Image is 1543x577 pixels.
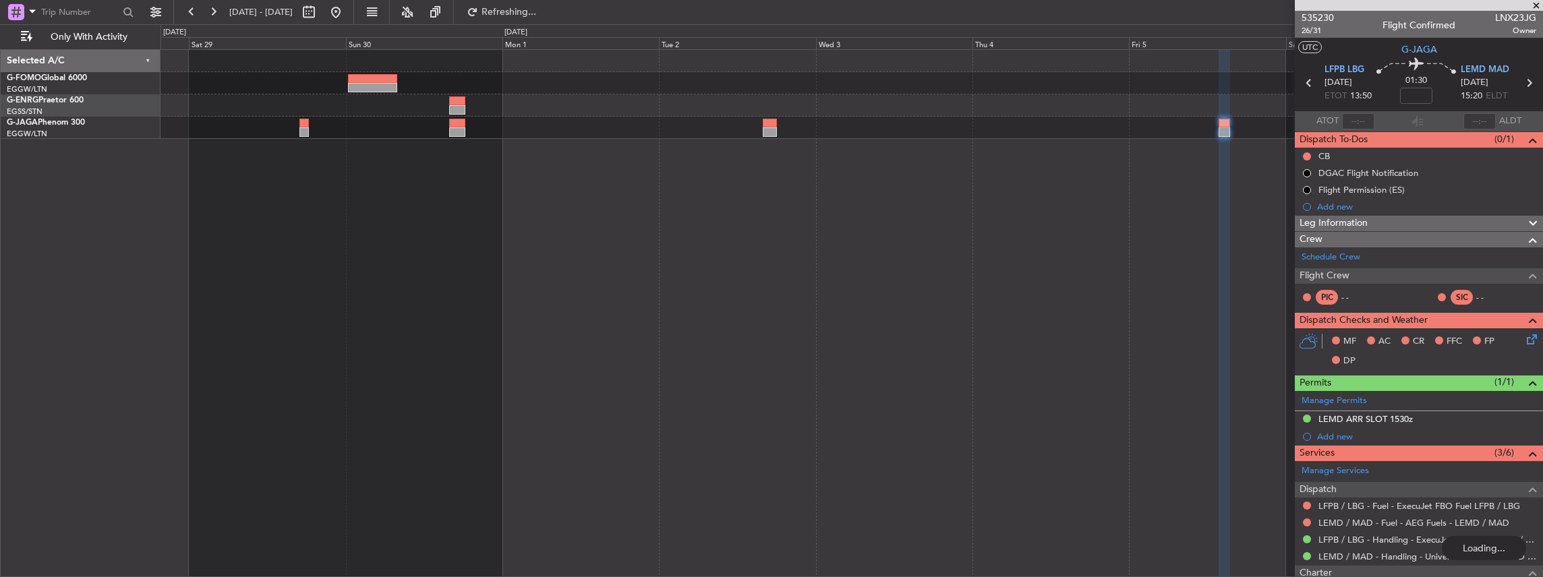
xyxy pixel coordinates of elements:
[1318,413,1413,425] div: LEMD ARR SLOT 1530z
[7,107,42,117] a: EGSS/STN
[1302,251,1360,264] a: Schedule Crew
[1461,63,1509,77] span: LEMD MAD
[1286,37,1443,49] div: Sat 6
[502,37,659,49] div: Mon 1
[1298,41,1322,53] button: UTC
[7,129,47,139] a: EGGW/LTN
[504,27,527,38] div: [DATE]
[1318,184,1405,195] div: Flight Permission (ES)
[1401,42,1437,57] span: G-JAGA
[1302,11,1334,25] span: 535230
[1300,375,1331,391] span: Permits
[7,84,47,94] a: EGGW/LTN
[1494,446,1514,460] span: (3/6)
[1318,150,1330,162] div: CB
[1300,268,1349,284] span: Flight Crew
[1476,291,1507,303] div: - -
[1343,335,1356,348] span: MF
[7,119,85,127] a: G-JAGAPhenom 300
[481,7,537,17] span: Refreshing...
[1300,313,1428,328] span: Dispatch Checks and Weather
[1317,431,1536,442] div: Add new
[1324,76,1352,90] span: [DATE]
[189,37,345,49] div: Sat 29
[1461,90,1482,103] span: 15:20
[1316,290,1338,305] div: PIC
[1484,335,1494,348] span: FP
[1461,76,1488,90] span: [DATE]
[1451,290,1473,305] div: SIC
[1317,201,1536,212] div: Add new
[229,6,293,18] span: [DATE] - [DATE]
[972,37,1129,49] div: Thu 4
[35,32,142,42] span: Only With Activity
[1318,500,1520,512] a: LFPB / LBG - Fuel - ExecuJet FBO Fuel LFPB / LBG
[1300,216,1368,231] span: Leg Information
[1442,536,1526,560] div: Loading...
[1486,90,1507,103] span: ELDT
[1343,355,1356,368] span: DP
[7,96,38,104] span: G-ENRG
[1494,375,1514,389] span: (1/1)
[659,37,815,49] div: Tue 2
[163,27,186,38] div: [DATE]
[7,74,41,82] span: G-FOMO
[1413,335,1424,348] span: CR
[1324,90,1347,103] span: ETOT
[7,74,87,82] a: G-FOMOGlobal 6000
[816,37,972,49] div: Wed 3
[1129,37,1285,49] div: Fri 5
[1495,25,1536,36] span: Owner
[1300,132,1368,148] span: Dispatch To-Dos
[7,96,84,104] a: G-ENRGPraetor 600
[1499,115,1521,128] span: ALDT
[15,26,146,48] button: Only With Activity
[1342,113,1374,129] input: --:--
[1447,335,1462,348] span: FFC
[1302,25,1334,36] span: 26/31
[1316,115,1339,128] span: ATOT
[1318,551,1536,562] a: LEMD / MAD - Handling - Universal Aviation LEMD / MAD
[1302,464,1369,478] a: Manage Services
[461,1,542,23] button: Refreshing...
[1405,74,1427,88] span: 01:30
[1318,517,1509,528] a: LEMD / MAD - Fuel - AEG Fuels - LEMD / MAD
[1495,11,1536,25] span: LNX23JG
[1341,291,1372,303] div: - -
[1382,18,1455,32] div: Flight Confirmed
[1300,232,1322,247] span: Crew
[1318,167,1418,179] div: DGAC Flight Notification
[41,2,119,22] input: Trip Number
[1494,132,1514,146] span: (0/1)
[1302,394,1367,408] a: Manage Permits
[1378,335,1391,348] span: AC
[1324,63,1364,77] span: LFPB LBG
[346,37,502,49] div: Sun 30
[1318,534,1536,545] a: LFPB / LBG - Handling - ExecuJet (Skyvalet) LFPB / LBG
[1350,90,1372,103] span: 13:50
[7,119,38,127] span: G-JAGA
[1300,446,1335,461] span: Services
[1300,482,1337,497] span: Dispatch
